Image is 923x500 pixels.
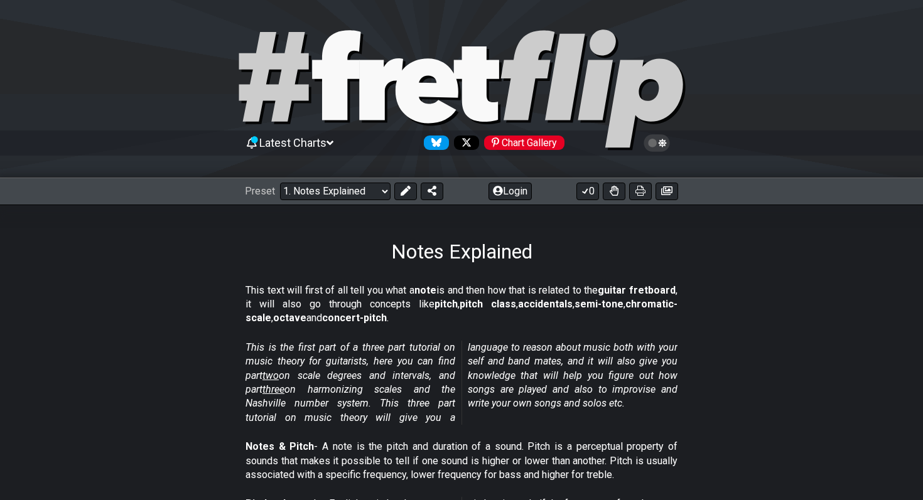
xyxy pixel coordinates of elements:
strong: note [414,284,436,296]
strong: semi-tone [575,298,623,310]
span: two [262,370,279,381]
em: This is the first part of a three part tutorial on music theory for guitarists, here you can find... [246,341,677,423]
span: Preset [245,185,275,197]
span: Toggle light / dark theme [650,137,664,149]
button: Login [488,183,532,200]
a: Follow #fretflip at X [449,136,479,150]
p: - A note is the pitch and duration of a sound. Pitch is a perceptual property of sounds that make... [246,440,677,482]
span: three [262,383,284,395]
a: #fretflip at Pinterest [479,136,564,150]
button: Print [629,183,652,200]
strong: Notes & Pitch [246,440,314,452]
h1: Notes Explained [391,240,532,263]
button: Edit Preset [394,183,417,200]
button: Share Preset [421,183,443,200]
p: This text will first of all tell you what a is and then how that is related to the , it will also... [246,284,677,326]
strong: accidentals [518,298,573,310]
strong: octave [273,312,306,324]
a: Follow #fretflip at Bluesky [419,136,449,150]
button: Create image [656,183,678,200]
strong: pitch [435,298,458,310]
select: Preset [280,183,391,200]
strong: pitch class [460,298,516,310]
button: 0 [576,183,599,200]
strong: concert-pitch [322,312,387,324]
button: Toggle Dexterity for all fretkits [603,183,625,200]
div: Chart Gallery [484,136,564,150]
strong: guitar fretboard [598,284,676,296]
span: Latest Charts [259,136,327,149]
